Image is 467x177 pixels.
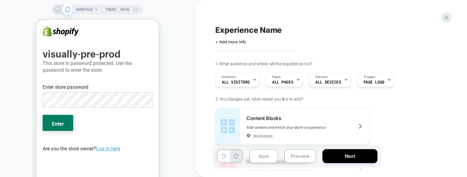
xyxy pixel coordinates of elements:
[322,149,377,163] button: Next
[253,133,273,138] span: See Example
[6,95,37,111] button: Enter
[215,61,312,66] span: 1. What audience and where will the experience run?
[272,80,293,84] span: ALL PAGES
[105,5,129,15] span: Theme: MAIN
[315,80,341,84] span: ALL DEVICES
[6,126,84,132] span: Are you the store owner?
[272,75,281,79] span: Pages
[6,64,52,71] label: Enter store password
[215,39,246,44] span: + Add more info
[6,25,84,40] b: visually-pre-prod
[246,125,356,130] span: Add content and enrich your store's experience
[284,149,316,163] button: Preview
[6,40,116,54] p: This store is password protected. Use the password to enter the store.
[315,75,327,79] span: Devices
[364,75,376,79] span: Trigger
[249,149,278,163] button: Save
[60,126,84,132] a: Log in here
[76,5,93,15] span: HOMEPAGE
[246,115,284,121] span: Content Blocks
[215,96,303,101] span: 2. No changes yet, what would you like to add?
[215,25,282,35] span: Experience Name
[222,80,250,84] span: All Visitors
[222,75,236,79] span: Audience
[364,80,385,84] span: Page Load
